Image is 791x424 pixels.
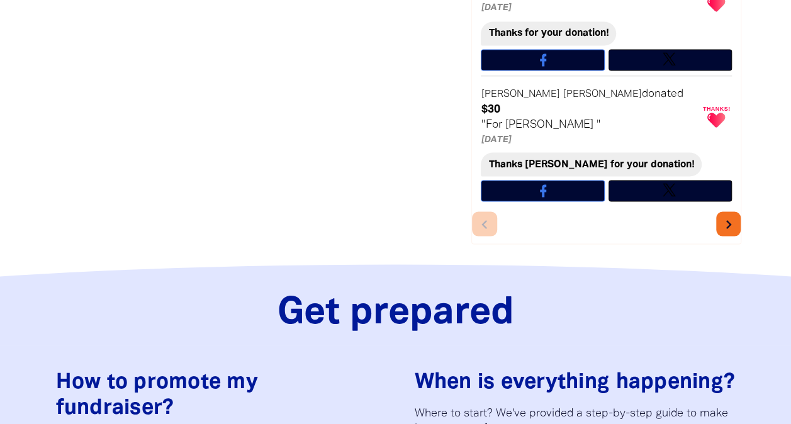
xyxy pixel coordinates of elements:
[278,296,514,330] span: Get prepared
[720,215,738,233] i: chevron_right
[563,89,641,98] em: [PERSON_NAME]
[481,132,698,147] p: [DATE]
[56,372,258,418] span: How to promote my fundraiser?
[641,88,683,98] span: donated
[415,372,735,392] span: When is everything happening?
[481,104,500,114] em: $30
[481,1,698,16] p: [DATE]
[716,211,741,237] button: Next page
[481,89,559,98] em: [PERSON_NAME]
[481,21,616,45] div: Thanks for your donation!
[481,117,698,132] p: "For [PERSON_NAME] "
[481,152,702,176] div: Thanks [PERSON_NAME] for your donation!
